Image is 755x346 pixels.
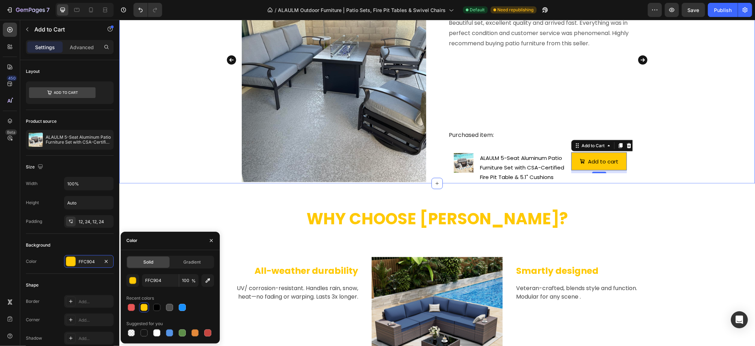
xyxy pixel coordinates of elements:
[26,118,57,125] div: Product source
[688,7,699,13] span: Save
[34,25,95,34] p: Add to Cart
[126,237,137,244] div: Color
[682,3,705,17] button: Save
[26,298,40,305] div: Border
[26,68,40,75] div: Layout
[126,321,163,327] div: Suggested for you
[731,311,748,328] div: Open Intercom Messenger
[106,265,239,290] p: UV/ corrosion-resistant. Handles rain, snow, heat—no fading or warping. Lasts 3x longer.​
[29,133,43,147] img: product feature img
[708,3,738,17] button: Publish
[35,44,55,51] p: Settings
[26,200,39,206] div: Height
[26,282,39,288] div: Shape
[714,6,732,14] div: Publish
[397,265,530,290] p: Veteran-crafted, blends style and function. Modular for any scene .​
[3,3,53,17] button: 7
[461,123,487,129] div: Add to Cart
[278,6,446,14] span: ALAULM Outdoor Furniture | Patio Sets, Fire Pit Tables & Swivel Chairs
[498,7,534,13] span: Need republishing
[518,35,529,46] button: Carousel Next Arrow
[105,245,240,258] h2: All-weather durability
[79,335,112,342] div: Add...
[26,335,42,341] div: Shadow
[191,278,196,284] span: %
[126,295,154,301] div: Recent colors
[46,135,111,145] p: ALAULM 5-Seat Aluminum Patio Furniture Set with CSA-Certified Fire Pit Table & 5.1" Cushions
[5,129,17,135] div: Beta
[26,242,50,248] div: Background
[470,7,485,13] span: Default
[119,20,755,346] iframe: Design area
[275,6,277,14] span: /
[46,6,50,14] p: 7
[79,299,112,305] div: Add...
[133,3,162,17] div: Undo/Redo
[79,317,112,323] div: Add...
[330,110,513,121] p: Purchased item:
[26,180,38,187] div: Width
[143,259,153,265] span: Solid
[64,177,113,190] input: Auto
[79,259,99,265] div: FFC904
[26,317,40,323] div: Corner
[70,44,94,51] p: Advanced
[142,274,179,287] input: Eg: FFFFFF
[79,219,112,225] div: 12, 24, 12, 24
[7,75,17,81] div: 450
[26,258,37,265] div: Color
[469,137,499,146] div: Add to cart
[64,196,113,209] input: Auto
[183,259,201,265] span: Gradient
[26,162,45,172] div: Size
[452,133,508,151] button: Add to cart
[105,189,530,210] h2: WHY CHOOSE [PERSON_NAME]?
[360,133,446,163] h2: ALAULM 5-Seat Aluminum Patio Furniture Set with CSA-Certified Fire Pit Table & 5.1" Cushions
[26,218,42,225] div: Padding
[396,245,530,258] h2: Smartly designed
